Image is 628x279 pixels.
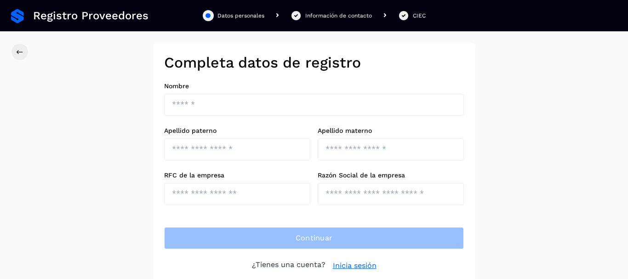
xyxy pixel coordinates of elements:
[318,127,464,135] label: Apellido materno
[305,11,372,20] div: Información de contacto
[333,260,377,271] a: Inicia sesión
[296,233,333,243] span: Continuar
[318,171,464,179] label: Razón Social de la empresa
[33,9,148,23] span: Registro Proveedores
[164,54,464,71] h2: Completa datos de registro
[252,260,325,271] p: ¿Tienes una cuenta?
[164,171,310,179] label: RFC de la empresa
[217,11,264,20] div: Datos personales
[413,11,426,20] div: CIEC
[164,82,464,90] label: Nombre
[164,127,310,135] label: Apellido paterno
[164,227,464,249] button: Continuar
